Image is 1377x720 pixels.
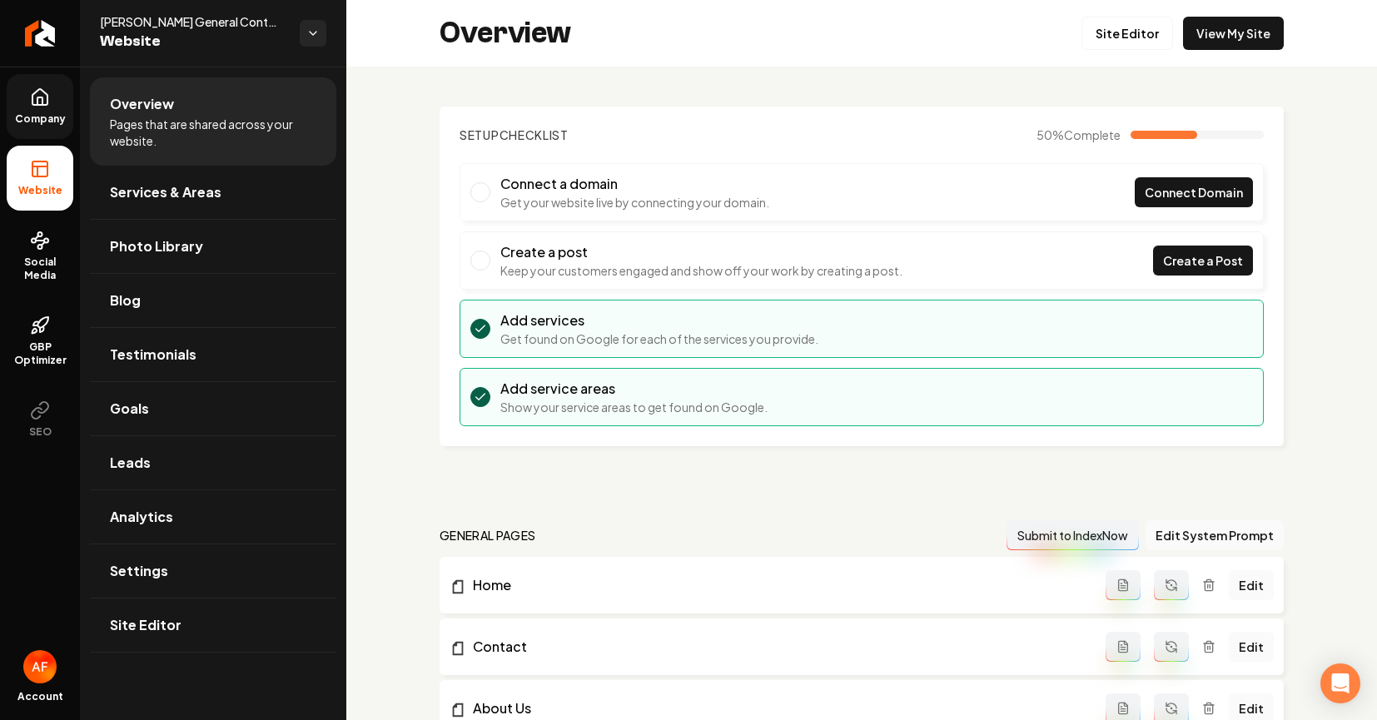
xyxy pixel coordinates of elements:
p: Keep your customers engaged and show off your work by creating a post. [500,262,902,279]
button: Submit to IndexNow [1007,520,1139,550]
button: Edit System Prompt [1146,520,1284,550]
a: Edit [1229,632,1274,662]
a: Create a Post [1153,246,1253,276]
a: About Us [450,698,1106,718]
span: Complete [1064,127,1121,142]
a: Leads [90,436,336,489]
span: GBP Optimizer [7,340,73,367]
button: Add admin page prompt [1106,632,1141,662]
span: Analytics [110,507,173,527]
span: Overview [110,94,174,114]
h3: Create a post [500,242,902,262]
span: Pages that are shared across your website. [110,116,316,149]
h2: Overview [440,17,571,50]
p: Show your service areas to get found on Google. [500,399,768,415]
span: Website [100,30,286,53]
img: Avan Fahimi [23,650,57,683]
a: Goals [90,382,336,435]
h3: Add services [500,310,818,330]
h3: Connect a domain [500,174,769,194]
a: Analytics [90,490,336,544]
h2: general pages [440,527,536,544]
button: Open user button [23,650,57,683]
p: Get your website live by connecting your domain. [500,194,769,211]
a: Blog [90,274,336,327]
span: Account [17,690,63,703]
span: Settings [110,561,168,581]
span: Website [12,184,69,197]
div: Open Intercom Messenger [1320,663,1360,703]
a: Settings [90,544,336,598]
h3: Add service areas [500,379,768,399]
a: Company [7,74,73,139]
span: Photo Library [110,236,203,256]
span: Leads [110,453,151,473]
a: Testimonials [90,328,336,381]
a: View My Site [1183,17,1284,50]
span: 50 % [1036,127,1121,143]
a: Connect Domain [1135,177,1253,207]
a: Services & Areas [90,166,336,219]
a: GBP Optimizer [7,302,73,380]
a: Social Media [7,217,73,295]
button: Add admin page prompt [1106,570,1141,600]
img: Rebolt Logo [25,20,56,47]
span: SEO [22,425,58,439]
p: Get found on Google for each of the services you provide. [500,330,818,347]
button: SEO [7,387,73,452]
span: Social Media [7,256,73,282]
a: Photo Library [90,220,336,273]
span: Company [8,112,72,126]
span: Site Editor [110,615,181,635]
span: [PERSON_NAME] General Contracting LLC [100,13,286,30]
span: Create a Post [1163,252,1243,270]
a: Edit [1229,570,1274,600]
h2: Checklist [460,127,569,143]
a: Home [450,575,1106,595]
a: Site Editor [90,598,336,652]
span: Services & Areas [110,182,221,202]
span: Blog [110,290,141,310]
span: Connect Domain [1145,184,1243,201]
a: Site Editor [1081,17,1173,50]
span: Goals [110,399,149,419]
span: Testimonials [110,345,196,365]
a: Contact [450,637,1106,657]
span: Setup [460,127,500,142]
